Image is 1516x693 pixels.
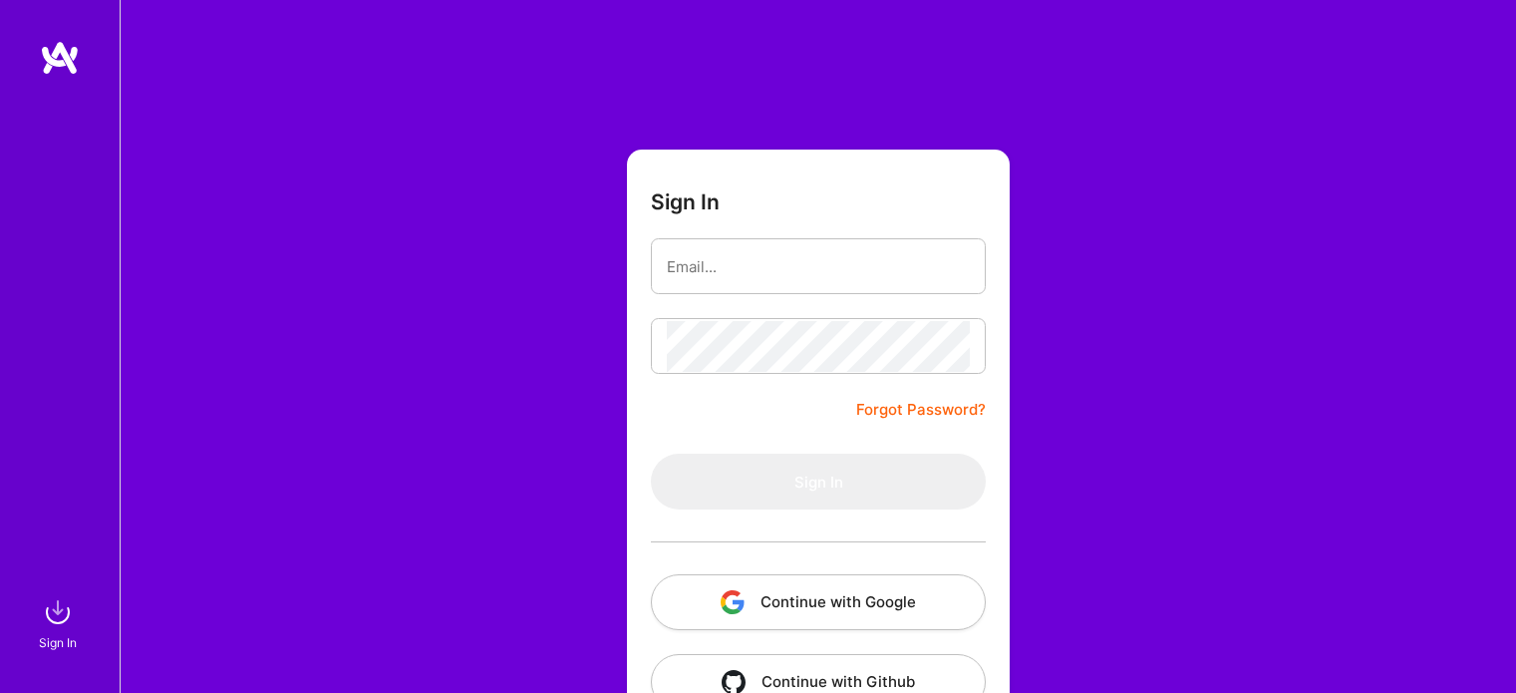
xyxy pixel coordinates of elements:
a: sign inSign In [42,592,78,653]
img: logo [40,40,80,76]
input: Email... [667,241,970,292]
button: Continue with Google [651,574,986,630]
img: sign in [38,592,78,632]
div: Sign In [39,632,77,653]
img: icon [721,590,745,614]
a: Forgot Password? [856,398,986,422]
h3: Sign In [651,189,720,214]
button: Sign In [651,454,986,510]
